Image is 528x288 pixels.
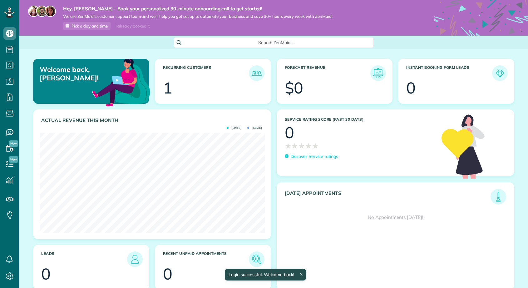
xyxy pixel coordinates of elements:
[9,156,18,163] span: New
[250,67,263,79] img: icon_recurring_customers-cf858462ba22bcd05b5a5880d41d6543d210077de5bb9ebc9590e49fd87d84ed.png
[372,67,384,79] img: icon_forecast_revenue-8c13a41c7ed35a8dcfafea3cbb826a0462acb37728057bba2d056411b612bbbe.png
[492,190,505,203] img: icon_todays_appointments-901f7ab196bb0bea1936b74009e4eb5ffbc2d2711fa7634e0d609ed5ef32b18b.png
[285,153,338,160] a: Discover Service ratings
[9,140,18,147] span: New
[28,6,39,17] img: maria-72a9807cf96188c08ef61303f053569d2e2a8a1cde33d635c8a3ac13582a053d.jpg
[305,140,312,151] span: ★
[41,118,264,123] h3: Actual Revenue this month
[45,6,56,17] img: michelle-19f622bdf1676172e81f8f8fba1fb50e276960ebfe0243fe18214015130c80e4.jpg
[291,140,298,151] span: ★
[63,22,111,30] a: Pick a day and time
[285,140,292,151] span: ★
[285,80,303,96] div: $0
[494,67,506,79] img: icon_form_leads-04211a6a04a5b2264e4ee56bc0799ec3eb69b7e499cbb523a139df1d13a81ae0.png
[72,23,108,28] span: Pick a day and time
[290,153,338,160] p: Discover Service ratings
[36,6,47,17] img: jorge-587dff0eeaa6aab1f244e6dc62b8924c3b6ad411094392a53c71c6c4a576187d.jpg
[277,205,514,230] div: No Appointments [DATE]!
[312,140,319,151] span: ★
[41,251,127,267] h3: Leads
[40,65,112,82] p: Welcome back, [PERSON_NAME]!
[285,65,371,81] h3: Forecast Revenue
[63,14,333,19] span: We are ZenMaid’s customer support team and we’ll help you get set up to automate your business an...
[163,266,172,282] div: 0
[285,117,436,122] h3: Service Rating score (past 30 days)
[91,52,151,112] img: dashboard_welcome-42a62b7d889689a78055ac9021e634bf52bae3f8056760290aed330b23ab8690.png
[163,65,249,81] h3: Recurring Customers
[250,253,263,265] img: icon_unpaid_appointments-47b8ce3997adf2238b356f14209ab4cced10bd1f174958f3ca8f1d0dd7fffeee.png
[41,266,51,282] div: 0
[285,125,294,140] div: 0
[406,80,416,96] div: 0
[298,140,305,151] span: ★
[63,6,333,12] strong: Hey, [PERSON_NAME] - Book your personalized 30-minute onboarding call to get started!
[406,65,492,81] h3: Instant Booking Form Leads
[285,190,491,205] h3: [DATE] Appointments
[163,80,172,96] div: 1
[227,126,241,129] span: [DATE]
[112,22,153,30] div: I already booked it
[225,269,306,280] div: Login successful. Welcome back!
[129,253,141,265] img: icon_leads-1bed01f49abd5b7fead27621c3d59655bb73ed531f8eeb49469d10e621d6b896.png
[163,251,249,267] h3: Recent unpaid appointments
[247,126,262,129] span: [DATE]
